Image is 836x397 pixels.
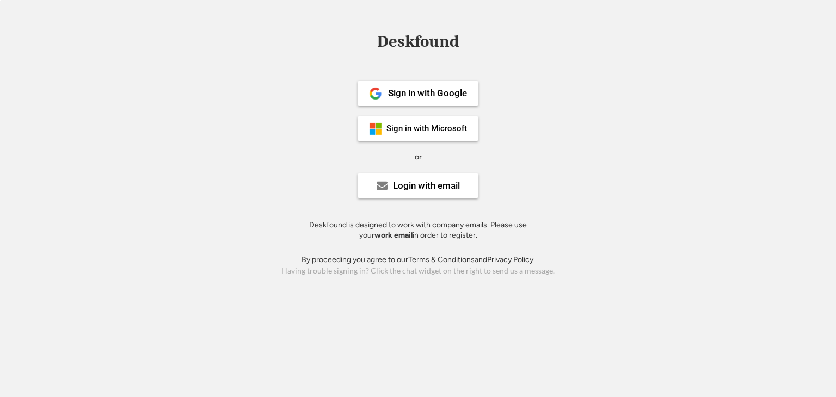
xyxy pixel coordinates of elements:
a: Terms & Conditions [408,255,475,264]
img: 1024px-Google__G__Logo.svg.png [369,87,382,100]
img: ms-symbollockup_mssymbol_19.png [369,122,382,135]
div: Sign in with Microsoft [386,125,467,133]
div: Login with email [393,181,460,190]
div: Deskfound is designed to work with company emails. Please use your in order to register. [296,220,540,241]
div: or [415,152,422,163]
div: Deskfound [372,33,464,50]
div: By proceeding you agree to our and [302,255,535,265]
a: Privacy Policy. [487,255,535,264]
div: Sign in with Google [388,89,467,98]
strong: work email [374,231,413,240]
